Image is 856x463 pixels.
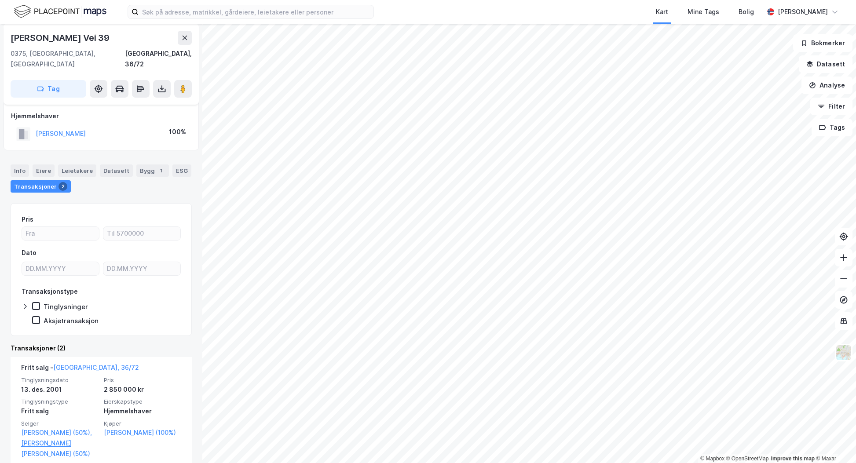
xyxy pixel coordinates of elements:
img: Z [835,344,852,361]
input: DD.MM.YYYY [103,262,180,275]
span: Eierskapstype [104,398,181,405]
input: Fra [22,227,99,240]
div: Datasett [100,164,133,177]
button: Tag [11,80,86,98]
span: Selger [21,420,99,427]
a: Mapbox [700,456,724,462]
span: Kjøper [104,420,181,427]
div: Transaksjonstype [22,286,78,297]
a: Improve this map [771,456,815,462]
span: Tinglysningstype [21,398,99,405]
div: Hjemmelshaver [11,111,191,121]
div: Info [11,164,29,177]
div: 100% [169,127,186,137]
div: [GEOGRAPHIC_DATA], 36/72 [125,48,192,69]
button: Datasett [799,55,852,73]
div: Hjemmelshaver [104,406,181,416]
div: Eiere [33,164,55,177]
span: Pris [104,376,181,384]
a: [PERSON_NAME] [PERSON_NAME] (50%) [21,438,99,459]
a: [PERSON_NAME] (50%), [21,427,99,438]
a: OpenStreetMap [726,456,769,462]
button: Tags [812,119,852,136]
a: [GEOGRAPHIC_DATA], 36/72 [53,364,139,371]
div: [PERSON_NAME] Vei 39 [11,31,111,45]
iframe: Chat Widget [812,421,856,463]
span: Tinglysningsdato [21,376,99,384]
div: [PERSON_NAME] [778,7,828,17]
div: ESG [172,164,191,177]
div: Fritt salg - [21,362,139,376]
div: 1 [157,166,165,175]
input: Søk på adresse, matrikkel, gårdeiere, leietakere eller personer [139,5,373,18]
div: Aksjetransaksjon [44,317,99,325]
div: Transaksjoner [11,180,71,193]
div: Kart [656,7,668,17]
div: Pris [22,214,33,225]
div: Transaksjoner (2) [11,343,192,354]
div: Leietakere [58,164,96,177]
img: logo.f888ab2527a4732fd821a326f86c7f29.svg [14,4,106,19]
div: Dato [22,248,37,258]
div: Tinglysninger [44,303,88,311]
button: Analyse [801,77,852,94]
div: Mine Tags [688,7,719,17]
input: DD.MM.YYYY [22,262,99,275]
button: Bokmerker [793,34,852,52]
a: [PERSON_NAME] (100%) [104,427,181,438]
div: Fritt salg [21,406,99,416]
div: 2 [59,182,67,191]
button: Filter [810,98,852,115]
div: Bolig [739,7,754,17]
div: Kontrollprogram for chat [812,421,856,463]
input: Til 5700000 [103,227,180,240]
div: Bygg [136,164,169,177]
div: 0375, [GEOGRAPHIC_DATA], [GEOGRAPHIC_DATA] [11,48,125,69]
div: 13. des. 2001 [21,384,99,395]
div: 2 850 000 kr [104,384,181,395]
